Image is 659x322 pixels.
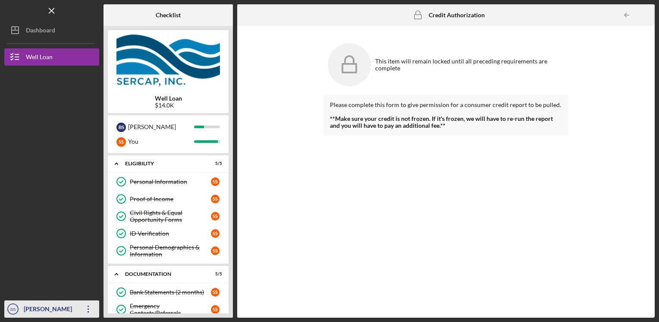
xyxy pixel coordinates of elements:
[155,102,182,109] div: $14.0K
[211,195,220,203] div: S S
[128,120,194,134] div: [PERSON_NAME]
[130,178,211,185] div: Personal Information
[116,137,126,147] div: S S
[211,246,220,255] div: S S
[155,95,182,102] b: Well Loan
[112,208,224,225] a: Civil Rights & Equal Opportunity FormsSS
[429,12,485,19] b: Credit Authorization
[4,48,99,66] button: Well Loan
[130,230,211,237] div: ID Verification
[211,229,220,238] div: S S
[128,134,194,149] div: You
[130,289,211,296] div: Bank Statements (2 months)
[207,271,222,277] div: 5 / 5
[112,190,224,208] a: Proof of IncomeSS
[211,288,220,297] div: S S
[112,225,224,242] a: ID VerificationSS
[116,123,126,132] div: B S
[330,115,553,129] strong: **Make sure your credit is not frozen. If it's frozen, we will have to re-run the report and you ...
[207,161,222,166] div: 5 / 5
[130,209,211,223] div: Civil Rights & Equal Opportunity Forms
[112,173,224,190] a: Personal InformationSS
[112,284,224,301] a: Bank Statements (2 months)SS
[211,212,220,221] div: S S
[130,303,211,316] div: Emergency Contacts/Referrals
[125,271,201,277] div: Documentation
[10,307,16,312] text: SS
[4,22,99,39] button: Dashboard
[211,305,220,314] div: S S
[130,196,211,202] div: Proof of Income
[130,244,211,258] div: Personal Demographics & Information
[108,35,229,86] img: Product logo
[125,161,201,166] div: Eligibility
[211,177,220,186] div: S S
[112,242,224,259] a: Personal Demographics & InformationSS
[22,300,78,320] div: [PERSON_NAME]
[156,12,181,19] b: Checklist
[26,48,53,68] div: Well Loan
[112,301,224,318] a: Emergency Contacts/ReferralsSS
[330,101,562,108] div: Please complete this form to give permission for a consumer credit report to be pulled.
[375,58,565,72] div: This item will remain locked until all preceding requirements are complete
[26,22,55,41] div: Dashboard
[4,300,99,318] button: SS[PERSON_NAME]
